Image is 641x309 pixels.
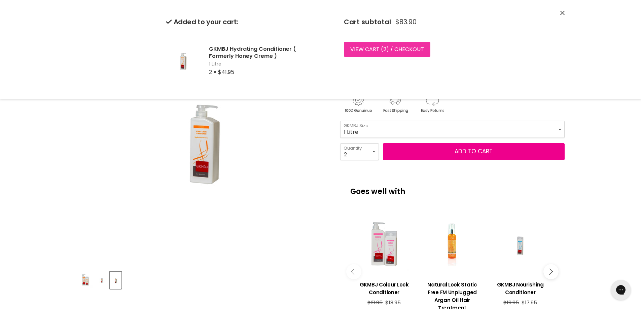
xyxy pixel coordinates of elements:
a: View product:GKMBJ Colour Lock Conditioner [354,215,415,276]
img: genuine.gif [340,93,376,114]
span: 2 × [209,68,217,76]
h3: GKMBJ Nourishing Conditioner [490,281,551,296]
span: $17.95 [522,299,537,306]
div: GKMBJ Hydrating Conditioner ( Formerly Honey Creme ) image. Click or Scroll to Zoom. [77,14,328,265]
a: View cart (2) / Checkout [344,42,430,57]
select: Quantity [340,143,379,160]
img: shipping.gif [377,93,413,114]
img: GKMBJ Honey Creme Conditioner [97,272,107,288]
button: GKMBJ Honey Creme Conditioner [96,272,108,289]
h2: GKMBJ Hydrating Conditioner ( Formerly Honey Creme ) [209,45,316,60]
button: Add to cart [383,143,565,160]
img: GKMBJ Honey Creme Conditioner [110,272,121,288]
button: GKMBJ Hydrating Conditioner ( Formerly Honey Creme ) [77,272,94,289]
h2: Added to your cart: [166,18,316,26]
span: $41.95 [218,68,234,76]
img: GKMBJ Hydrating Conditioner ( Formerly Honey Creme ) [77,272,93,288]
h3: GKMBJ Colour Lock Conditioner [354,281,415,296]
span: Cart subtotal [344,17,391,27]
span: $18.95 [385,299,401,306]
span: $19.95 [503,299,519,306]
div: Product thumbnails [76,270,329,289]
p: Goes well with [350,177,555,199]
a: View product:GKMBJ Nourishing Conditioner [490,276,551,300]
span: 2 [383,45,386,53]
span: $21.95 [367,299,383,306]
a: View product:GKMBJ Nourishing Conditioner [490,215,551,276]
a: View product:GKMBJ Colour Lock Conditioner [354,276,415,300]
span: 1 Litre [209,61,316,68]
iframe: Gorgias live chat messenger [607,277,634,302]
img: returns.gif [414,93,450,114]
button: Close [560,10,565,17]
img: GKMBJ Hydrating Conditioner ( Formerly Honey Creme ) [166,35,200,86]
a: View product:Natural Look Static Free FM Unplugged Argan Oil Hair Treatment [422,215,483,276]
span: $83.90 [395,18,417,26]
button: GKMBJ Honey Creme Conditioner [110,272,121,289]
